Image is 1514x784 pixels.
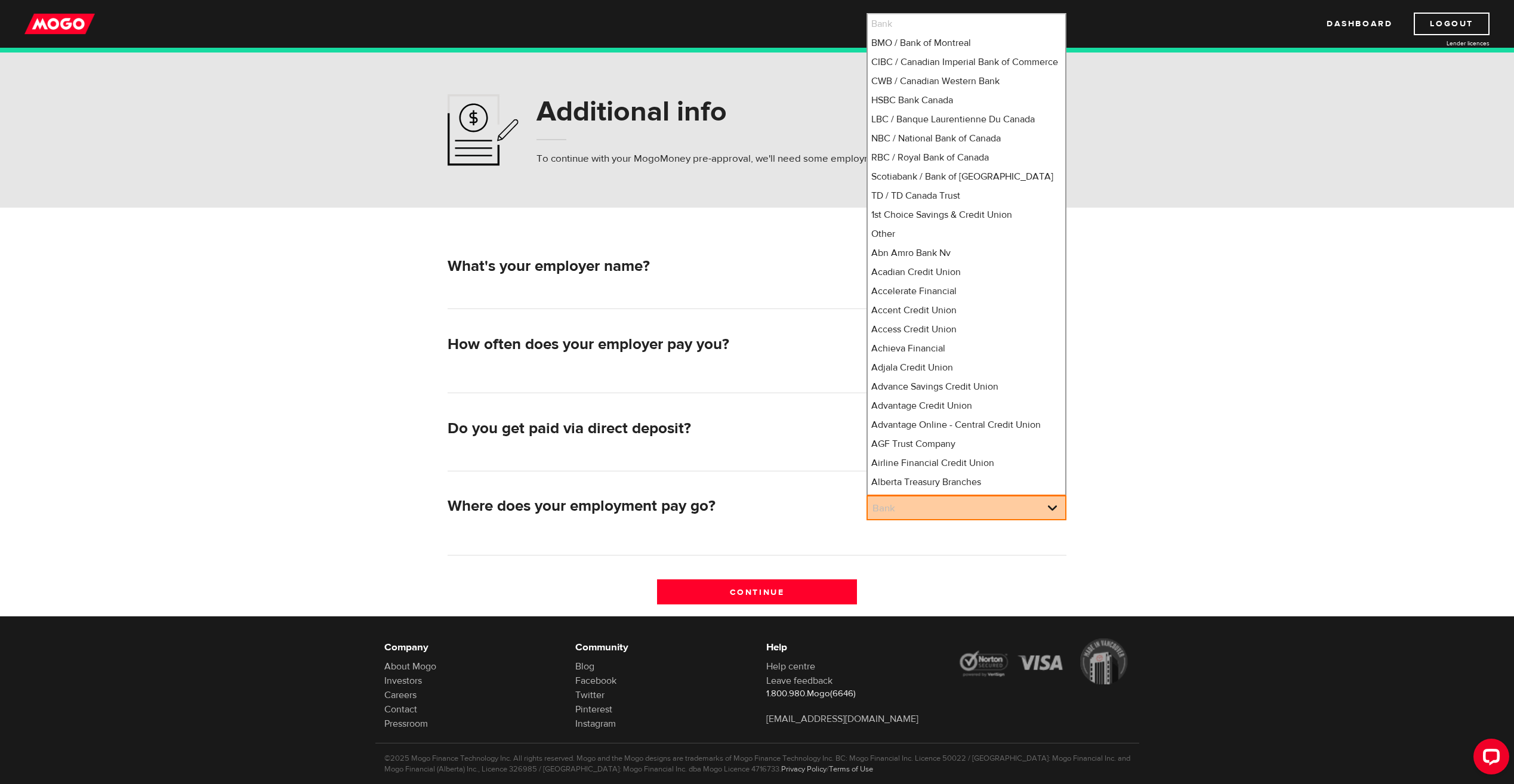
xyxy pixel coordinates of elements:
a: Leave feedback [766,675,832,687]
li: Achieva Financial [868,339,1065,358]
a: Dashboard [1327,13,1392,35]
h1: Additional info [536,96,969,127]
h6: Company [384,640,557,655]
li: Scotiabank / Bank of [GEOGRAPHIC_DATA] [868,167,1065,186]
li: AGF Trust Company [868,434,1065,453]
img: legal-icons-92a2ffecb4d32d839781d1b4e4802d7b.png [957,638,1130,685]
li: RBC / Royal Bank of Canada [868,148,1065,167]
h6: Help [766,640,939,655]
img: mogo_logo-11ee424be714fa7cbb0f0f49df9e16ec.png [24,13,95,35]
a: Facebook [575,675,616,687]
li: Accelerate Financial [868,282,1065,301]
li: Advantage Online - Central Credit Union [868,415,1065,434]
li: Access Credit Union [868,320,1065,339]
li: Abn Amro Bank Nv [868,243,1065,263]
li: CIBC / Canadian Imperial Bank of Commerce [868,53,1065,72]
li: Bank [868,14,1065,33]
li: CWB / Canadian Western Bank [868,72,1065,91]
a: Pinterest [575,703,612,715]
a: Blog [575,660,594,672]
h2: What's your employer name? [448,257,857,276]
li: Accent Credit Union [868,301,1065,320]
h2: How often does your employer pay you? [448,335,857,354]
a: Investors [384,675,422,687]
li: Adjala Credit Union [868,358,1065,377]
li: TD / TD Canada Trust [868,186,1065,205]
p: ©2025 Mogo Finance Technology Inc. All rights reserved. Mogo and the Mogo designs are trademarks ... [384,753,1130,774]
iframe: LiveChat chat widget [1464,734,1514,784]
a: Lender licences [1400,39,1490,48]
a: [EMAIL_ADDRESS][DOMAIN_NAME] [766,713,918,725]
a: Logout [1414,13,1490,35]
img: application-ef4f7aff46a5c1a1d42a38d909f5b40b.svg [448,94,519,166]
li: HSBC Bank Canada [868,91,1065,110]
a: Terms of Use [829,764,873,774]
li: BMO / Bank of Montreal [868,33,1065,53]
p: 1.800.980.Mogo(6646) [766,688,939,700]
h2: Do you get paid via direct deposit? [448,419,857,438]
a: Privacy Policy [781,764,827,774]
h6: Community [575,640,748,655]
li: LBC / Banque Laurentienne Du Canada [868,110,1065,129]
p: To continue with your MogoMoney pre-approval, we'll need some employment and personal info. [536,152,969,166]
a: Help centre [766,660,815,672]
a: Careers [384,689,417,701]
li: Other [868,224,1065,243]
li: 1st Choice Savings & Credit Union [868,205,1065,224]
a: Contact [384,703,417,715]
li: Acadian Credit Union [868,263,1065,282]
li: Alberta Treasury Branches [868,473,1065,492]
a: Instagram [575,718,616,730]
input: Continue [657,579,857,604]
a: About Mogo [384,660,436,672]
a: Pressroom [384,718,428,730]
li: Advance Savings Credit Union [868,377,1065,396]
li: NBC / National Bank of Canada [868,129,1065,148]
li: Airline Financial Credit Union [868,453,1065,473]
li: Aldergrove Credit Union [868,492,1065,511]
a: Twitter [575,689,605,701]
h2: Where does your employment pay go? [448,497,857,516]
li: Advantage Credit Union [868,396,1065,415]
